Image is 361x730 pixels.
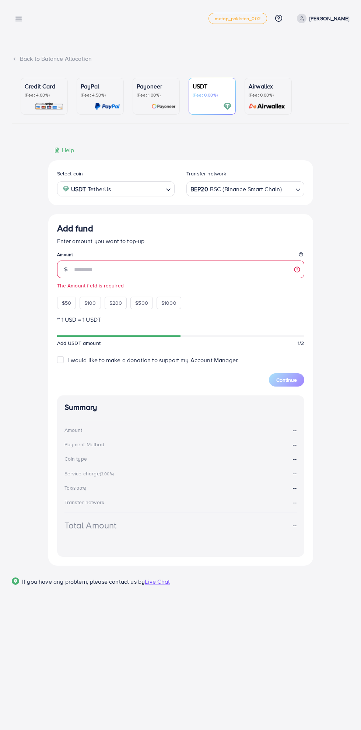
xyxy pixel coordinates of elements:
[190,184,208,195] strong: BEP20
[35,102,64,111] img: card
[208,13,267,24] a: metap_pakistan_002
[135,299,148,307] span: $500
[12,577,19,585] img: Popup guide
[64,519,117,532] div: Total Amount
[57,251,304,261] legend: Amount
[64,470,116,477] div: Service charge
[12,55,349,63] div: Back to Balance Allocation
[137,92,176,98] p: (Fee: 1.00%)
[186,181,304,196] div: Search for option
[276,376,297,384] span: Continue
[88,184,111,195] span: TetherUs
[249,82,288,91] p: Airwallex
[145,577,170,586] span: Live Chat
[113,183,163,195] input: Search for option
[57,223,93,234] h3: Add fund
[215,16,261,21] span: metap_pakistan_002
[293,440,297,449] strong: --
[84,299,96,307] span: $100
[283,183,292,195] input: Search for option
[57,181,175,196] div: Search for option
[54,146,74,154] div: Help
[293,483,297,492] strong: --
[210,184,282,195] span: BSC (Binance Smart Chain)
[64,484,89,492] div: Tax
[293,455,297,463] strong: --
[57,170,83,177] label: Select coin
[57,339,101,347] span: Add USDT amount
[293,469,297,477] strong: --
[57,315,304,324] p: ~ 1 USD = 1 USDT
[64,403,297,412] h4: Summary
[67,356,239,364] span: I would like to make a donation to support my Account Manager.
[100,471,114,477] small: (3.00%)
[95,102,120,111] img: card
[25,92,64,98] p: (Fee: 4.00%)
[298,339,304,347] span: 1/2
[193,82,232,91] p: USDT
[186,170,227,177] label: Transfer network
[137,82,176,91] p: Payoneer
[63,186,69,192] img: coin
[57,237,304,245] p: Enter amount you want to top-up
[81,82,120,91] p: PayPal
[246,102,288,111] img: card
[223,102,232,111] img: card
[64,499,105,506] div: Transfer network
[249,92,288,98] p: (Fee: 0.00%)
[161,299,176,307] span: $1000
[64,455,87,462] div: Coin type
[81,92,120,98] p: (Fee: 4.50%)
[294,14,349,23] a: [PERSON_NAME]
[22,577,145,586] span: If you have any problem, please contact us by
[293,498,297,506] strong: --
[193,92,232,98] p: (Fee: 0.00%)
[64,426,83,434] div: Amount
[269,373,304,387] button: Continue
[109,299,122,307] span: $200
[25,82,64,91] p: Credit Card
[72,485,86,491] small: (3.00%)
[57,282,304,289] small: The Amount field is required
[293,426,297,434] strong: --
[64,441,104,448] div: Payment Method
[151,102,176,111] img: card
[330,697,355,724] iframe: Chat
[309,14,349,23] p: [PERSON_NAME]
[71,184,86,195] strong: USDT
[62,299,71,307] span: $50
[293,521,297,530] strong: --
